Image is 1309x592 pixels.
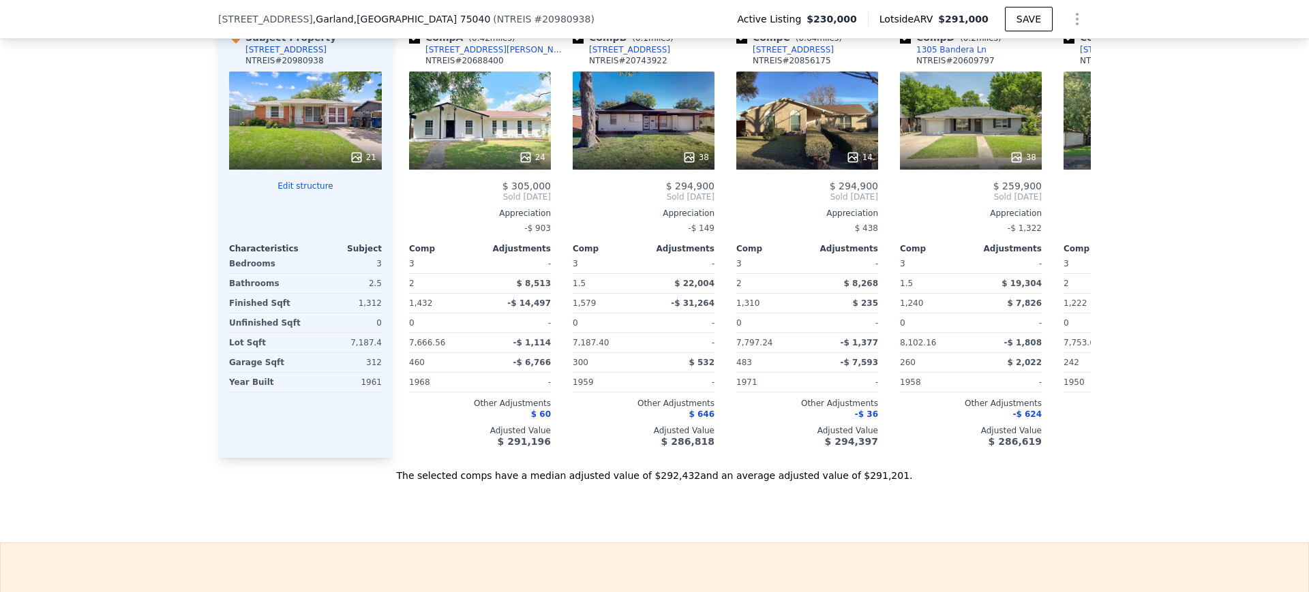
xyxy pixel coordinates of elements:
span: $291,000 [938,14,989,25]
span: $ 286,619 [989,436,1042,447]
div: 3 [308,254,382,273]
div: - [646,373,714,392]
div: Adjustments [644,243,714,254]
div: - [810,254,878,273]
div: - [483,254,551,273]
span: $ 22,004 [674,279,714,288]
span: -$ 624 [1012,409,1042,419]
span: $ 438 [855,223,878,233]
div: Appreciation [409,208,551,219]
span: , [GEOGRAPHIC_DATA] 75040 [354,14,491,25]
span: $ 294,397 [825,436,878,447]
div: Other Adjustments [1064,398,1205,409]
span: 1,240 [900,298,923,308]
div: 21 [350,151,376,164]
span: 0 [1064,318,1069,328]
div: Appreciation [900,208,1042,219]
div: Appreciation [1064,208,1205,219]
div: - [974,254,1042,273]
div: Adjusted Value [900,425,1042,436]
div: 1950 [1064,373,1132,392]
div: - [974,313,1042,332]
div: Comp [409,243,480,254]
span: Sold [DATE] [900,191,1042,202]
button: SAVE [1005,7,1053,31]
div: [STREET_ADDRESS] [1080,44,1161,55]
span: -$ 903 [524,223,551,233]
div: Bedrooms [229,254,303,273]
span: 3 [736,259,742,268]
span: 3 [573,259,578,268]
div: Appreciation [736,208,878,219]
div: 2 [409,274,477,293]
span: 7,797.24 [736,338,772,347]
div: Other Adjustments [573,398,714,409]
div: Garage Sqft [229,353,303,372]
span: $ 532 [689,358,714,367]
span: 0 [736,318,742,328]
div: - [483,373,551,392]
span: [STREET_ADDRESS] [218,12,313,26]
span: 8,102.16 [900,338,936,347]
div: 1.5 [900,274,968,293]
div: 1958 [900,373,968,392]
div: Characteristics [229,243,305,254]
span: -$ 1,377 [841,338,878,347]
div: 2 [736,274,804,293]
div: [STREET_ADDRESS] [589,44,670,55]
span: -$ 1,114 [513,338,551,347]
div: [STREET_ADDRESS] [753,44,834,55]
span: $ 8,268 [844,279,878,288]
span: 1,579 [573,298,596,308]
div: Other Adjustments [900,398,1042,409]
span: NTREIS [497,14,532,25]
span: $ 8,513 [517,279,551,288]
span: Sold [DATE] [573,191,714,202]
div: 14 [846,151,873,164]
div: 0 [308,313,382,332]
div: 24 [519,151,545,164]
span: -$ 149 [688,223,714,233]
span: Sold [DATE] [736,191,878,202]
div: - [810,373,878,392]
button: Edit structure [229,181,382,191]
div: Adjusted Value [736,425,878,436]
div: - [646,313,714,332]
span: 0 [409,318,415,328]
div: Adjusted Value [1064,425,1205,436]
span: , Garland [313,12,491,26]
div: 1968 [409,373,477,392]
div: 1961 [308,373,382,392]
span: Lotside ARV [879,12,938,26]
div: Year Built [229,373,303,392]
div: 7,187.4 [308,333,382,352]
span: -$ 14,497 [507,298,551,308]
span: 1,310 [736,298,759,308]
span: 1,432 [409,298,432,308]
span: -$ 1,808 [1004,338,1042,347]
span: 3 [409,259,415,268]
span: $ 291,196 [498,436,551,447]
span: $ 286,818 [661,436,714,447]
div: Subject [305,243,382,254]
div: NTREIS # 20980938 [245,55,324,66]
span: Sold [DATE] [1064,191,1205,202]
div: - [974,373,1042,392]
span: 460 [409,358,425,367]
span: -$ 31,264 [671,298,714,308]
span: 3 [900,259,905,268]
div: - [483,313,551,332]
div: Other Adjustments [736,398,878,409]
a: [STREET_ADDRESS] [736,44,834,55]
div: Finished Sqft [229,294,303,313]
span: -$ 1,322 [1008,223,1042,233]
span: -$ 36 [855,409,878,419]
span: 300 [573,358,588,367]
span: 0 [900,318,905,328]
div: Bathrooms [229,274,303,293]
span: 7,187.40 [573,338,609,347]
div: Adjusted Value [409,425,551,436]
div: NTREIS # 20743922 [589,55,667,66]
div: Other Adjustments [409,398,551,409]
div: - [810,313,878,332]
